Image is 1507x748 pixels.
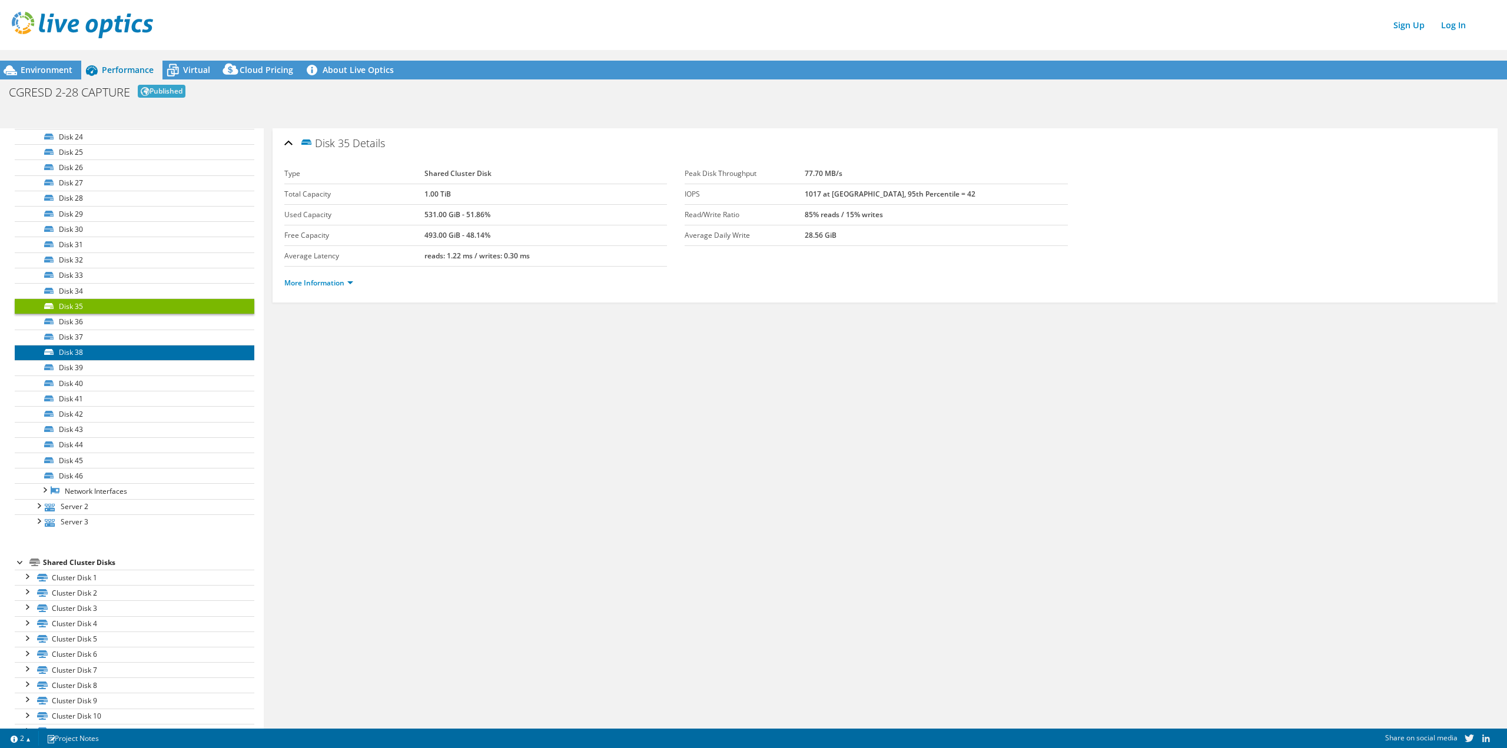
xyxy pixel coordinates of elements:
label: IOPS [685,188,804,200]
label: Total Capacity [284,188,424,200]
label: Peak Disk Throughput [685,168,804,179]
a: Project Notes [38,731,107,746]
a: Disk 35 [15,298,254,314]
label: Average Daily Write [685,230,804,241]
label: Used Capacity [284,209,424,221]
a: Cluster Disk 2 [15,585,254,600]
a: Cluster Disk 7 [15,662,254,677]
a: Disk 29 [15,206,254,221]
a: Disk 32 [15,252,254,268]
div: Shared Cluster Disks [43,556,254,570]
span: Cloud Pricing [240,64,293,75]
a: Cluster Disk 6 [15,647,254,662]
b: 28.56 GiB [805,230,837,240]
a: Cluster Disk 3 [15,600,254,616]
label: Read/Write Ratio [685,209,804,221]
a: Disk 33 [15,268,254,283]
a: Server 3 [15,514,254,530]
a: Disk 41 [15,391,254,406]
h1: CGRESD 2-28 CAPTURE [9,87,130,98]
a: Disk 44 [15,437,254,453]
b: 493.00 GiB - 48.14% [424,230,490,240]
b: 1.00 TiB [424,189,451,199]
a: Cluster Disk 5 [15,631,254,647]
a: Disk 36 [15,314,254,329]
b: 85% reads / 15% writes [805,210,883,220]
span: Performance [102,64,154,75]
label: Average Latency [284,250,424,262]
img: live_optics_svg.svg [12,12,153,38]
span: Disk 35 [300,136,350,149]
a: Disk 43 [15,422,254,437]
a: More Information [284,278,353,288]
b: reads: 1.22 ms / writes: 0.30 ms [424,251,530,261]
a: Disk 39 [15,360,254,375]
span: Virtual [183,64,210,75]
span: Published [138,85,185,98]
a: Disk 45 [15,453,254,468]
a: Cluster Disk 9 [15,693,254,708]
span: Details [353,136,385,150]
a: Disk 25 [15,144,254,159]
a: Network Interfaces [15,483,254,498]
a: Cluster Disk 4 [15,616,254,631]
b: 1017 at [GEOGRAPHIC_DATA], 95th Percentile = 42 [805,189,975,199]
a: Disk 27 [15,175,254,191]
a: Disk 34 [15,283,254,298]
a: Disk 30 [15,221,254,237]
span: Share on social media [1385,733,1458,743]
a: Disk 46 [15,468,254,483]
a: Disk 37 [15,330,254,345]
b: 77.70 MB/s [805,168,842,178]
label: Type [284,168,424,179]
a: 2 [2,731,39,746]
a: Disk 24 [15,129,254,144]
a: Server 2 [15,499,254,514]
a: Log In [1435,16,1472,34]
a: Disk 28 [15,191,254,206]
a: Disk 38 [15,345,254,360]
a: Disk 26 [15,159,254,175]
a: Disk 31 [15,237,254,252]
a: Disk 42 [15,406,254,421]
span: Environment [21,64,72,75]
a: Disk 40 [15,375,254,391]
a: Cluster Disk 11 [15,724,254,739]
b: Shared Cluster Disk [424,168,492,178]
a: Sign Up [1387,16,1430,34]
b: 531.00 GiB - 51.86% [424,210,490,220]
label: Free Capacity [284,230,424,241]
a: Cluster Disk 10 [15,709,254,724]
a: About Live Optics [302,61,403,79]
a: Cluster Disk 1 [15,570,254,585]
a: Cluster Disk 8 [15,677,254,693]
